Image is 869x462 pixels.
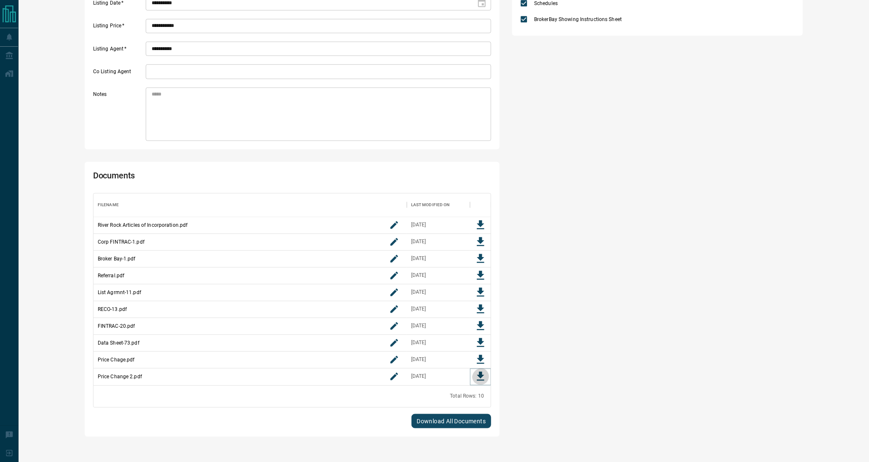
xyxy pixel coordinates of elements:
[411,221,426,228] div: Aug 21, 2025
[472,351,489,368] button: Download File
[411,289,426,296] div: Aug 21, 2025
[532,16,624,23] span: BrokerBay Showing Instructions Sheet
[472,318,489,335] button: Download File
[386,250,403,267] button: rename button
[386,284,403,301] button: rename button
[472,368,489,385] button: Download File
[411,373,426,380] div: Sep 11, 2025
[412,414,492,428] button: Download All Documents
[472,217,489,234] button: Download File
[98,272,124,279] p: Referral.pdf
[386,267,403,284] button: rename button
[472,267,489,284] button: Download File
[93,91,144,141] label: Notes
[98,193,119,217] div: Filename
[93,170,332,185] h2: Documents
[386,335,403,351] button: rename button
[411,322,426,329] div: Aug 21, 2025
[472,284,489,301] button: Download File
[93,45,144,56] label: Listing Agent
[407,193,470,217] div: Last Modified On
[386,351,403,368] button: rename button
[472,234,489,250] button: Download File
[98,221,188,229] p: River Rock Articles of Incorporation.pdf
[450,393,484,400] div: Total Rows: 10
[98,289,141,296] p: List Agrmnt-11.pdf
[98,373,142,380] p: Price Change 2.pdf
[386,368,403,385] button: rename button
[386,217,403,234] button: rename button
[386,234,403,250] button: rename button
[98,305,127,313] p: RECO-13.pdf
[93,68,144,79] label: Co Listing Agent
[411,305,426,313] div: Aug 21, 2025
[93,22,144,33] label: Listing Price
[386,301,403,318] button: rename button
[411,193,450,217] div: Last Modified On
[411,339,426,346] div: Aug 21, 2025
[411,272,426,279] div: Aug 21, 2025
[411,238,426,245] div: Aug 21, 2025
[98,356,135,364] p: Price Chage.pdf
[98,238,144,246] p: Corp FINTRAC-1.pdf
[98,339,139,347] p: Data Sheet-73.pdf
[411,356,426,363] div: Sep 4, 2025
[98,322,135,330] p: FINTRAC-20.pdf
[472,301,489,318] button: Download File
[386,318,403,335] button: rename button
[411,255,426,262] div: Aug 21, 2025
[472,335,489,351] button: Download File
[98,255,136,263] p: Broker Bay-1.pdf
[94,193,407,217] div: Filename
[472,250,489,267] button: Download File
